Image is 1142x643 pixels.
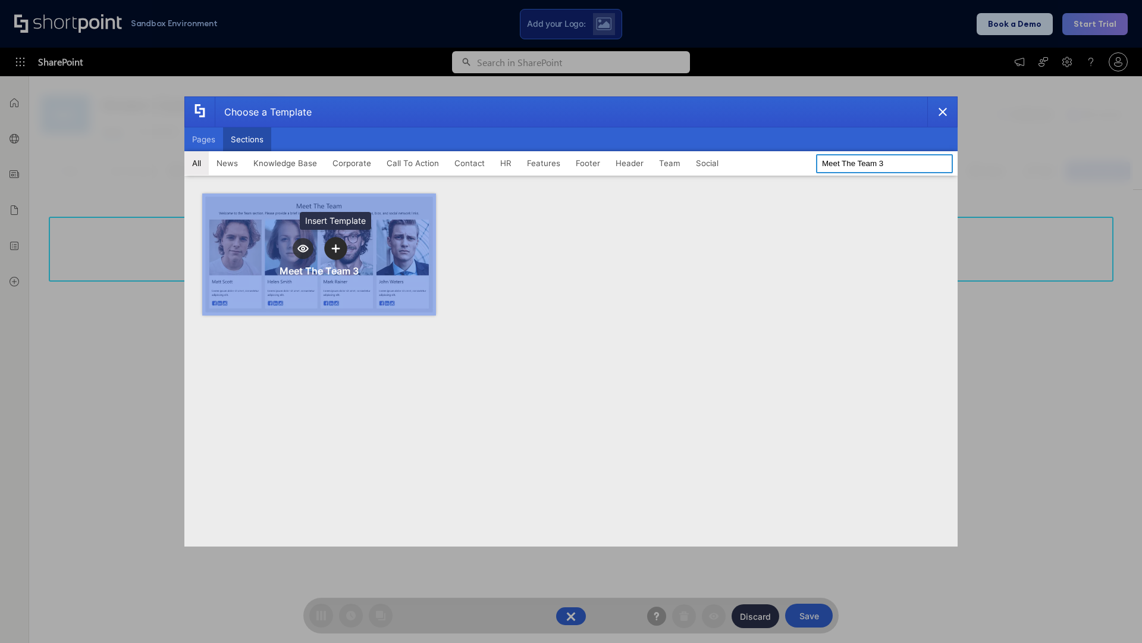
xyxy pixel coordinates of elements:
[184,151,209,175] button: All
[519,151,568,175] button: Features
[447,151,492,175] button: Contact
[568,151,608,175] button: Footer
[688,151,726,175] button: Social
[1083,586,1142,643] iframe: Chat Widget
[209,151,246,175] button: News
[816,154,953,173] input: Search
[215,97,312,127] div: Choose a Template
[379,151,447,175] button: Call To Action
[246,151,325,175] button: Knowledge Base
[184,96,958,547] div: template selector
[325,151,379,175] button: Corporate
[223,127,271,151] button: Sections
[651,151,688,175] button: Team
[184,127,223,151] button: Pages
[608,151,651,175] button: Header
[492,151,519,175] button: HR
[280,265,359,277] div: Meet The Team 3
